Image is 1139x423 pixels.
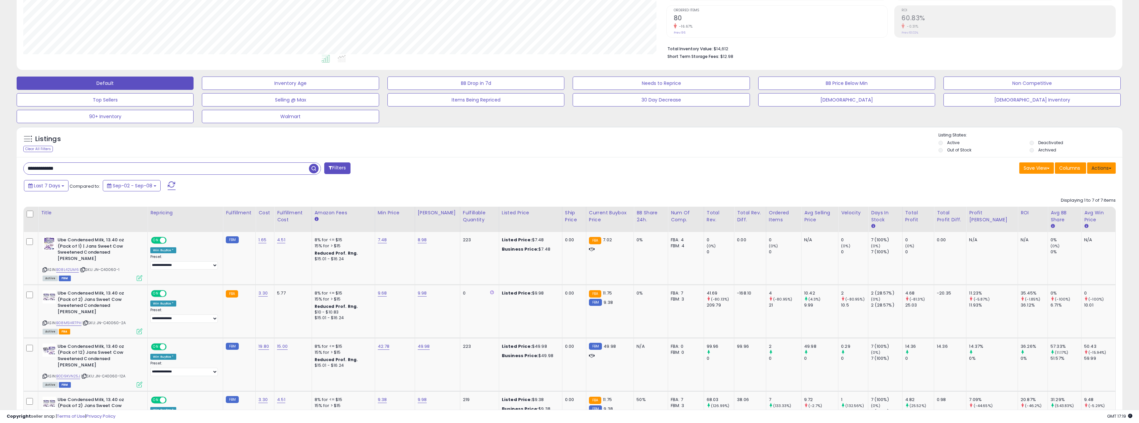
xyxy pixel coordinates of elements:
[1055,162,1086,174] button: Columns
[502,237,532,243] b: Listed Price:
[150,354,176,360] div: Win BuyBox *
[603,237,612,243] span: 7.02
[378,209,412,216] div: Min Price
[845,403,864,408] small: (132.56%)
[871,355,902,361] div: 7 (100%)
[226,343,239,350] small: FBM
[315,315,370,321] div: $15.01 - $16.24
[841,209,865,216] div: Velocity
[905,209,931,223] div: Total Profit
[974,297,990,302] small: (-5.87%)
[463,343,494,349] div: 223
[1051,223,1055,229] small: Avg BB Share.
[43,237,56,250] img: 51zM-3ZXZBL._SL40_.jpg
[565,343,581,349] div: 0.00
[34,182,60,189] span: Last 7 Days
[58,397,138,423] b: Ube Condensed Milk, 13.40 oz (Pack of 2) Jans Sweet Cow Sweetened Condensed [PERSON_NAME]
[671,343,699,349] div: FBA: 0
[152,291,160,297] span: ON
[43,290,56,304] img: 51KtdCblh4L._SL40_.jpg
[905,343,934,349] div: 14.36
[804,343,838,349] div: 49.98
[769,343,801,349] div: 2
[969,397,1018,403] div: 7.09%
[315,343,370,349] div: 8% for <= $15
[226,290,238,298] small: FBA
[737,209,763,223] div: Total Rev. Diff.
[910,403,926,408] small: (25.52%)
[905,355,934,361] div: 0
[711,403,729,408] small: (126.99%)
[841,343,868,349] div: 0.29
[152,397,160,403] span: ON
[871,343,902,349] div: 7 (100%)
[707,397,734,403] div: 68.03
[769,237,801,243] div: 0
[841,290,868,296] div: 2
[502,246,538,252] b: Business Price:
[573,93,750,106] button: 30 Day Decrease
[82,320,126,325] span: | SKU: JN-C40060-2A
[905,237,934,243] div: 0
[226,396,239,403] small: FBM
[902,9,1115,12] span: ROI
[667,44,1111,52] li: $14,612
[1019,162,1054,174] button: Save View
[150,247,176,253] div: Win BuyBox *
[589,237,601,244] small: FBA
[1055,350,1068,355] small: (11.17%)
[7,413,31,419] strong: Copyright
[1021,209,1045,216] div: ROI
[1084,290,1115,296] div: 0
[59,382,71,388] span: FBM
[166,344,176,350] span: OFF
[56,320,81,326] a: B08M5HR7PH
[1051,243,1060,249] small: (0%)
[565,397,581,403] div: 0.00
[769,355,801,361] div: 0
[943,93,1120,106] button: [DEMOGRAPHIC_DATA] Inventory
[418,237,427,243] a: 8.98
[769,249,801,255] div: 0
[43,290,142,333] div: ASIN:
[502,396,532,403] b: Listed Price:
[1051,355,1081,361] div: 51.57%
[502,290,557,296] div: $9.98
[1025,297,1040,302] small: (-1.85%)
[720,53,733,60] span: $12.98
[947,140,959,145] label: Active
[226,209,253,216] div: Fulfillment
[418,290,427,297] a: 9.98
[387,93,564,106] button: Items Being Repriced
[671,397,699,403] div: FBA: 7
[418,396,427,403] a: 9.98
[758,77,935,90] button: BB Price Below Min
[737,343,761,349] div: 99.96
[315,209,372,216] div: Amazon Fees
[315,397,370,403] div: 8% for <= $15
[315,403,370,409] div: 15% for > $15
[202,110,379,123] button: Walmart
[277,396,285,403] a: 4.51
[86,413,115,419] a: Privacy Policy
[315,304,358,309] b: Reduced Prof. Rng.
[565,237,581,243] div: 0.00
[637,209,665,223] div: BB Share 24h.
[1051,302,1081,308] div: 6.71%
[1051,290,1081,296] div: 0%
[277,290,306,296] div: 5.77
[150,361,218,376] div: Preset:
[1025,403,1042,408] small: (-46.2%)
[258,290,268,297] a: 3.30
[707,243,716,249] small: (0%)
[418,209,457,216] div: [PERSON_NAME]
[24,180,69,191] button: Last 7 Days
[808,403,822,408] small: (-2.7%)
[707,343,734,349] div: 99.96
[315,310,370,315] div: $10 - $10.83
[943,77,1120,90] button: Non Competitive
[387,77,564,90] button: BB Drop in 7d
[502,237,557,243] div: $7.48
[378,343,390,350] a: 42.78
[277,343,288,350] a: 15.00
